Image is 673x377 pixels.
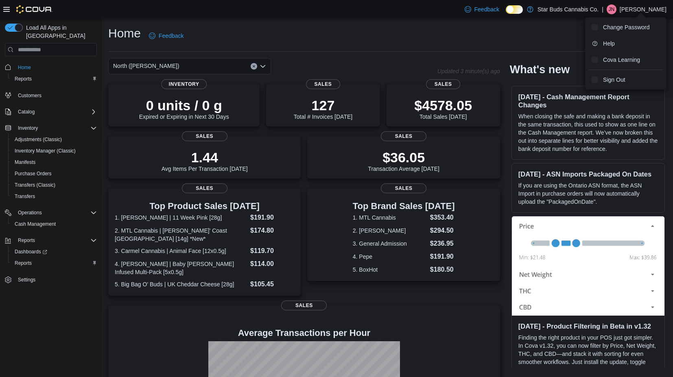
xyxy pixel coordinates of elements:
a: Transfers (Classic) [11,180,59,190]
span: Purchase Orders [15,170,52,177]
button: Manifests [8,157,100,168]
p: Updated 3 minute(s) ago [437,68,500,74]
h4: Average Transactions per Hour [115,328,494,338]
button: Operations [2,207,100,218]
span: Reports [11,258,97,268]
div: Expired or Expiring in Next 30 Days [139,97,229,120]
a: Purchase Orders [11,169,55,179]
h3: Top Brand Sales [DATE] [353,201,455,211]
span: Sales [182,183,227,193]
button: Customers [2,89,100,101]
a: Dashboards [11,247,50,257]
span: Inventory Manager (Classic) [11,146,97,156]
dt: 3. General Admission [353,240,427,248]
span: Adjustments (Classic) [15,136,62,143]
span: Sign Out [603,76,625,84]
span: Settings [15,275,97,285]
button: Settings [2,274,100,285]
dt: 2. MTL Cannabis | [PERSON_NAME]' Coast [GEOGRAPHIC_DATA] [14g] *New* [115,227,247,243]
a: Feedback [461,1,503,17]
span: Adjustments (Classic) [11,135,97,144]
dd: $294.50 [430,226,455,235]
button: Operations [15,208,45,218]
button: Inventory [15,123,41,133]
span: Customers [15,90,97,100]
dd: $119.70 [250,246,294,256]
p: 0 units / 0 g [139,97,229,113]
button: Sign Out [588,73,663,86]
dt: 1. MTL Cannabis [353,214,427,222]
img: Cova [16,5,52,13]
span: Cash Management [15,221,56,227]
span: Sales [381,131,426,141]
button: Transfers (Classic) [8,179,100,191]
div: Avg Items Per Transaction [DATE] [162,149,248,172]
button: Catalog [15,107,38,117]
span: Dashboards [11,247,97,257]
div: Transaction Average [DATE] [368,149,439,172]
dd: $180.50 [430,265,455,275]
a: Manifests [11,157,39,167]
span: Transfers (Classic) [11,180,97,190]
span: Settings [18,277,35,283]
span: Home [18,64,31,71]
button: Transfers [8,191,100,202]
span: Feedback [474,5,499,13]
span: Catalog [18,109,35,115]
p: 1.44 [162,149,248,166]
button: Purchase Orders [8,168,100,179]
span: Dashboards [15,248,47,255]
dd: $236.95 [430,239,455,248]
em: Beta Features [524,367,560,373]
dt: 5. Big Bag O' Buds | UK Cheddar Cheese [28g] [115,280,247,288]
nav: Complex example [5,58,97,307]
a: Cash Management [11,219,59,229]
h2: What's new [510,63,570,76]
span: Inventory Manager (Classic) [15,148,76,154]
a: Home [15,63,34,72]
dt: 4. [PERSON_NAME] | Baby [PERSON_NAME] Infused Multi-Pack [5x0.5g] [115,260,247,276]
a: Inventory Manager (Classic) [11,146,79,156]
h3: [DATE] - ASN Imports Packaged On Dates [518,170,658,178]
span: Sales [281,301,327,310]
a: Adjustments (Classic) [11,135,65,144]
span: Operations [15,208,97,218]
button: Adjustments (Classic) [8,134,100,145]
span: Cova Learning [603,56,640,64]
span: Change Password [603,23,649,31]
span: Help [603,39,615,48]
span: Catalog [15,107,97,117]
span: Manifests [15,159,35,166]
span: Inventory [15,123,97,133]
h3: Top Product Sales [DATE] [115,201,294,211]
span: Reports [15,76,32,82]
dt: 4. Pepe [353,253,427,261]
dt: 3. Carmel Cannabis | Animal Face [12x0.5g] [115,247,247,255]
h3: [DATE] - Product Filtering in Beta in v1.32 [518,322,658,330]
a: Settings [15,275,39,285]
button: Home [2,61,100,73]
a: Dashboards [8,246,100,257]
p: When closing the safe and making a bank deposit in the same transaction, this used to show as one... [518,112,658,153]
a: Reports [11,74,35,84]
dd: $353.40 [430,213,455,222]
a: Reports [11,258,35,268]
span: Home [15,62,97,72]
span: North ([PERSON_NAME]) [113,61,179,71]
dt: 2. [PERSON_NAME] [353,227,427,235]
span: Cash Management [11,219,97,229]
p: $4578.05 [414,97,472,113]
span: JN [609,4,615,14]
input: Dark Mode [506,5,523,14]
p: [PERSON_NAME] [620,4,666,14]
p: 127 [294,97,352,113]
button: Clear input [251,63,257,70]
button: Reports [2,235,100,246]
button: Cova Learning [588,53,663,66]
button: Help [588,37,663,50]
span: Transfers [11,192,97,201]
div: Total Sales [DATE] [414,97,472,120]
h3: [DATE] - Cash Management Report Changes [518,93,658,109]
span: Reports [15,260,32,266]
